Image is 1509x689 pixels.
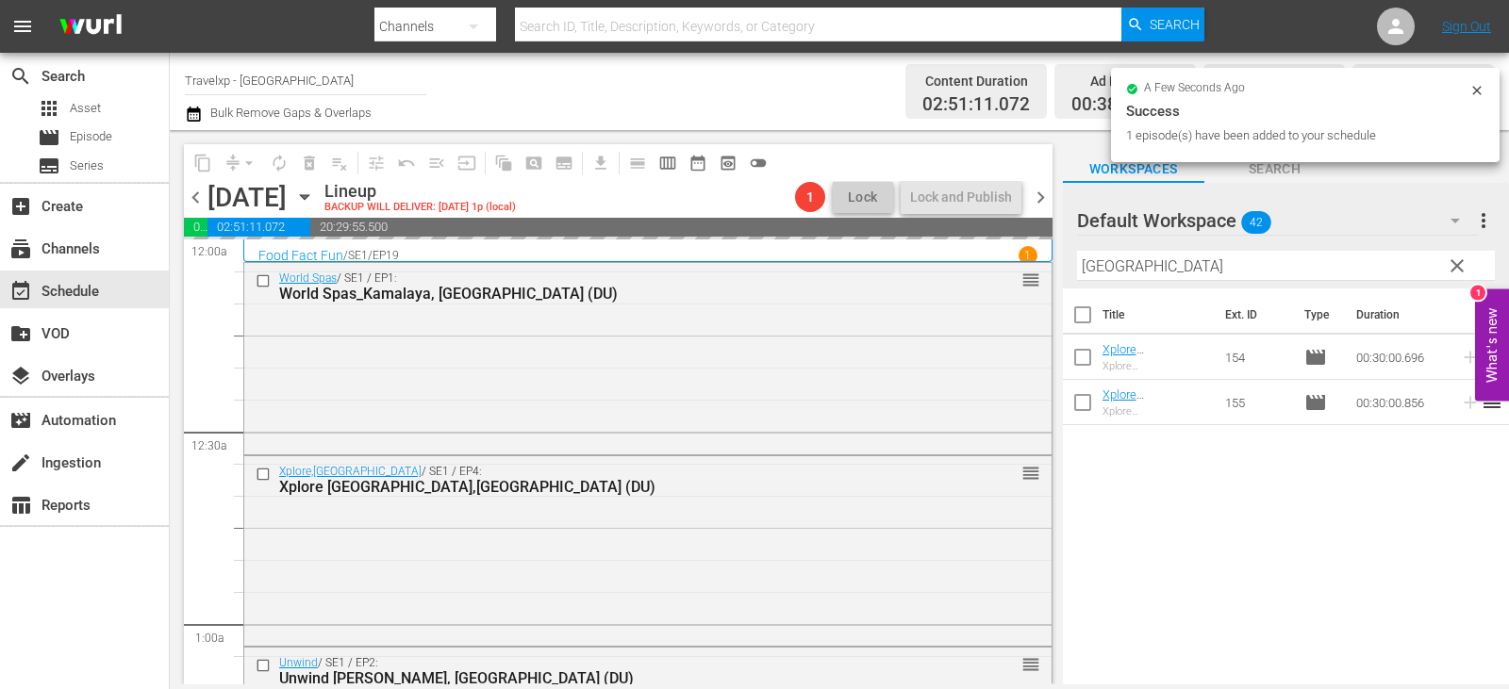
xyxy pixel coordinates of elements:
[749,154,768,172] span: toggle_off
[258,248,343,263] a: Food Fact Fun
[653,148,683,178] span: Week Calendar View
[279,669,949,687] div: Unwind [PERSON_NAME], [GEOGRAPHIC_DATA] (DU)
[324,202,516,214] div: BACKUP WILL DELIVER: [DATE] 1p (local)
[9,409,32,432] span: Automation
[1021,654,1040,675] span: reorder
[207,182,287,213] div: [DATE]
[1121,8,1204,41] button: Search
[9,494,32,517] span: Reports
[683,148,713,178] span: Month Calendar View
[38,155,60,177] span: Series
[1071,94,1179,116] span: 00:38:53.428
[207,106,372,120] span: Bulk Remove Gaps & Overlaps
[1150,8,1200,41] span: Search
[184,218,207,237] span: 00:38:53.428
[9,365,32,387] span: Overlays
[688,154,707,172] span: date_range_outlined
[1063,157,1204,181] span: Workspaces
[1472,209,1495,232] span: more_vert
[9,195,32,218] span: Create
[910,180,1012,214] div: Lock and Publish
[1349,335,1452,380] td: 00:30:00.696
[1144,81,1245,96] span: a few seconds ago
[279,656,949,687] div: / SE1 / EP2:
[355,144,391,181] span: Customize Events
[9,238,32,260] span: Channels
[1214,288,1293,341] th: Ext. ID
[294,148,324,178] span: Select an event to delete
[9,280,32,303] span: Schedule
[422,148,452,178] span: Fill episodes with ad slates
[452,148,482,178] span: Update Metadata from Key Asset
[1103,387,1207,458] a: Xplore [GEOGRAPHIC_DATA],[GEOGRAPHIC_DATA] (DU)
[1446,254,1468,277] span: clear
[1021,463,1040,484] span: reorder
[343,249,348,262] p: /
[1345,288,1458,341] th: Duration
[9,322,32,345] span: VOD
[1126,100,1484,123] div: Success
[1021,463,1040,482] button: reorder
[719,154,738,172] span: preview_outlined
[324,148,355,178] span: Clear Lineup
[70,99,101,118] span: Asset
[279,271,949,303] div: / SE1 / EP1:
[38,97,60,120] span: Asset
[1304,346,1327,369] span: Episode
[1103,288,1214,341] th: Title
[184,186,207,209] span: chevron_left
[1024,249,1031,262] p: 1
[1293,288,1345,341] th: Type
[188,148,218,178] span: Copy Lineup
[1204,157,1346,181] span: Search
[1021,270,1040,290] span: reorder
[713,148,743,178] span: View Backup
[1126,126,1465,145] div: 1 episode(s) have been added to your schedule
[1241,203,1271,242] span: 42
[1103,342,1207,413] a: Xplore [GEOGRAPHIC_DATA],[GEOGRAPHIC_DATA] (DU)
[324,181,516,202] div: Lineup
[207,218,310,237] span: 02:51:11.072
[579,144,616,181] span: Download as CSV
[1442,19,1491,34] a: Sign Out
[658,154,677,172] span: calendar_view_week_outlined
[833,182,893,213] button: Lock
[1077,194,1478,247] div: Default Workspace
[922,94,1030,116] span: 02:51:11.072
[795,189,825,205] span: 1
[1460,392,1481,413] svg: Add to Schedule
[279,478,949,496] div: Xplore [GEOGRAPHIC_DATA],[GEOGRAPHIC_DATA] (DU)
[373,249,399,262] p: EP19
[348,249,373,262] p: SE1 /
[1021,270,1040,288] button: reorder
[11,15,34,38] span: menu
[1470,285,1485,300] div: 1
[1475,288,1509,401] button: Open Feedback Widget
[1349,380,1452,425] td: 00:30:00.856
[9,451,32,474] span: Ingestion
[482,144,519,181] span: Refresh All Search Blocks
[45,5,136,49] img: ans4CAIJ8jUAAAAAAAAAAAAAAAAAAAAAAAAgQb4GAAAAAAAAAAAAAAAAAAAAAAAAJMjXAAAAAAAAAAAAAAAAAAAAAAAAgAT5G...
[279,285,949,303] div: World Spas_Kamalaya, [GEOGRAPHIC_DATA] (DU)
[279,271,337,285] a: World Spas
[1441,250,1471,280] button: clear
[1103,360,1210,372] div: Xplore [GEOGRAPHIC_DATA],[GEOGRAPHIC_DATA] (DU)
[1029,186,1053,209] span: chevron_right
[840,188,886,207] span: Lock
[1304,391,1327,414] span: Episode
[279,656,318,669] a: Unwind
[616,144,653,181] span: Day Calendar View
[9,65,32,88] span: Search
[70,156,104,175] span: Series
[310,218,1052,237] span: 20:29:55.500
[1218,335,1297,380] td: 154
[901,180,1021,214] button: Lock and Publish
[1481,390,1503,413] span: reorder
[1071,68,1179,94] div: Ad Duration
[70,127,112,146] span: Episode
[38,126,60,149] span: Episode
[279,465,949,496] div: / SE1 / EP4:
[279,465,422,478] a: Xplore,[GEOGRAPHIC_DATA]
[922,68,1030,94] div: Content Duration
[1103,405,1210,418] div: Xplore [GEOGRAPHIC_DATA],[GEOGRAPHIC_DATA] (DU)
